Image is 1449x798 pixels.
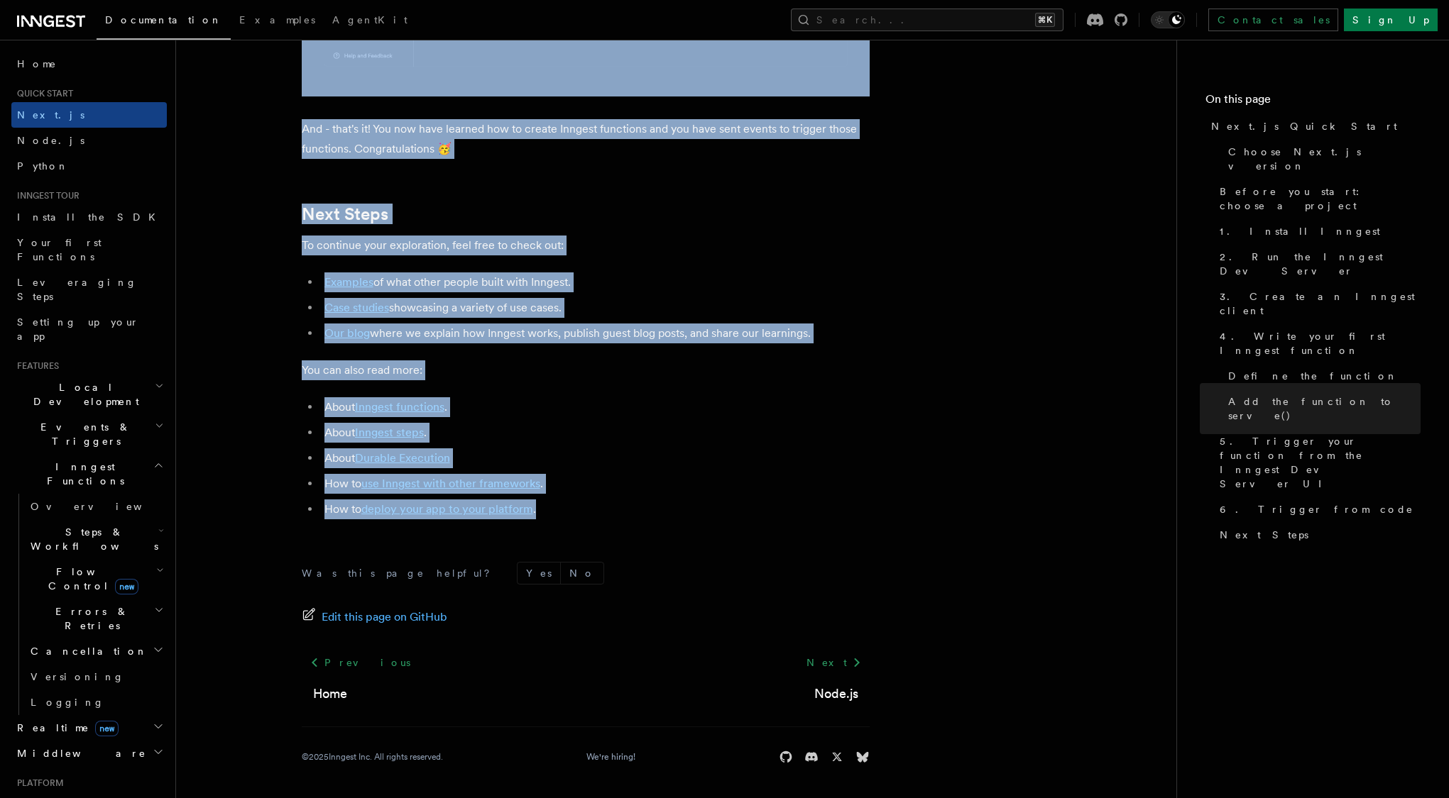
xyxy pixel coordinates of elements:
[302,204,388,224] a: Next Steps
[1223,389,1421,428] a: Add the function to serve()
[302,360,870,380] p: You can also read more:
[302,235,870,255] p: To continue your exploration, feel free to check out:
[1220,184,1421,213] span: Before you start: choose a project
[17,237,102,262] span: Your first Functions
[11,190,80,201] span: Inngest tour
[25,525,158,553] span: Steps & Workflows
[320,323,870,343] li: where we explain how Inngest works, publish guest blog posts, and share our learnings.
[115,579,138,594] span: new
[11,309,167,349] a: Setting up your app
[97,4,231,40] a: Documentation
[302,607,447,627] a: Edit this page on GitHub
[302,119,870,159] p: And - that's it! You now have learned how to create Inngest functions and you have sent events to...
[11,375,167,414] button: Local Development
[25,519,167,559] button: Steps & Workflows
[1214,522,1421,548] a: Next Steps
[320,499,870,519] li: How to .
[11,102,167,128] a: Next.js
[11,360,59,372] span: Features
[11,454,167,494] button: Inngest Functions
[11,777,64,789] span: Platform
[11,128,167,153] a: Node.js
[355,451,450,465] a: Durable Execution
[320,423,870,443] li: About .
[25,565,156,593] span: Flow Control
[324,4,416,38] a: AgentKit
[1223,139,1421,179] a: Choose Next.js version
[791,9,1063,31] button: Search...⌘K
[561,563,603,584] button: No
[1220,224,1380,238] span: 1. Install Inngest
[25,644,148,658] span: Cancellation
[25,599,167,638] button: Errors & Retries
[17,57,57,71] span: Home
[11,230,167,270] a: Your first Functions
[11,721,119,735] span: Realtime
[320,298,870,318] li: showcasing a variety of use cases.
[17,160,69,172] span: Python
[1214,428,1421,497] a: 5. Trigger your function from the Inngest Dev Server UI
[1220,502,1414,516] span: 6. Trigger from code
[1208,9,1338,31] a: Contact sales
[11,420,155,448] span: Events & Triggers
[1151,11,1185,28] button: Toggle dark mode
[231,4,324,38] a: Examples
[518,563,560,584] button: Yes
[11,494,167,715] div: Inngest Functions
[11,51,167,77] a: Home
[1214,218,1421,244] a: 1. Install Inngest
[95,721,119,736] span: new
[11,270,167,309] a: Leveraging Steps
[332,14,408,26] span: AgentKit
[302,650,419,675] a: Previous
[11,741,167,766] button: Middleware
[1220,434,1421,491] span: 5. Trigger your function from the Inngest Dev Server UI
[25,689,167,715] a: Logging
[1205,91,1421,113] h4: On this page
[361,477,540,490] a: use Inngest with other frameworks
[1220,250,1421,278] span: 2. Run the Inngest Dev Server
[313,684,347,704] a: Home
[1214,497,1421,522] a: 6. Trigger from code
[25,664,167,689] a: Versioning
[324,301,389,314] a: Case studies
[302,566,500,580] p: Was this page helpful?
[324,326,370,340] a: Our blog
[1214,244,1421,284] a: 2. Run the Inngest Dev Server
[17,109,84,121] span: Next.js
[1214,323,1421,363] a: 4. Write your first Inngest function
[1228,394,1421,423] span: Add the function to serve()
[320,272,870,292] li: of what other people built with Inngest.
[814,684,858,704] a: Node.js
[1228,369,1398,383] span: Define the function
[798,650,870,675] a: Next
[11,88,73,99] span: Quick start
[11,715,167,741] button: Realtimenew
[11,746,146,760] span: Middleware
[320,397,870,417] li: About .
[355,400,444,414] a: Inngest functions
[322,607,447,627] span: Edit this page on GitHub
[31,671,124,682] span: Versioning
[105,14,222,26] span: Documentation
[324,275,373,289] a: Examples
[31,697,104,708] span: Logging
[1220,528,1308,542] span: Next Steps
[1211,119,1397,133] span: Next.js Quick Start
[11,380,155,409] span: Local Development
[320,474,870,494] li: How to .
[11,153,167,179] a: Python
[1220,289,1421,318] span: 3. Create an Inngest client
[11,460,153,488] span: Inngest Functions
[11,204,167,230] a: Install the SDK
[1220,329,1421,358] span: 4. Write your first Inngest function
[25,494,167,519] a: Overview
[586,751,635,763] a: We're hiring!
[1214,179,1421,218] a: Before you start: choose a project
[17,316,139,342] span: Setting up your app
[1205,113,1421,139] a: Next.js Quick Start
[1035,13,1055,27] kbd: ⌘K
[1228,145,1421,173] span: Choose Next.js version
[361,502,533,516] a: deploy your app to your platform
[25,559,167,599] button: Flow Controlnew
